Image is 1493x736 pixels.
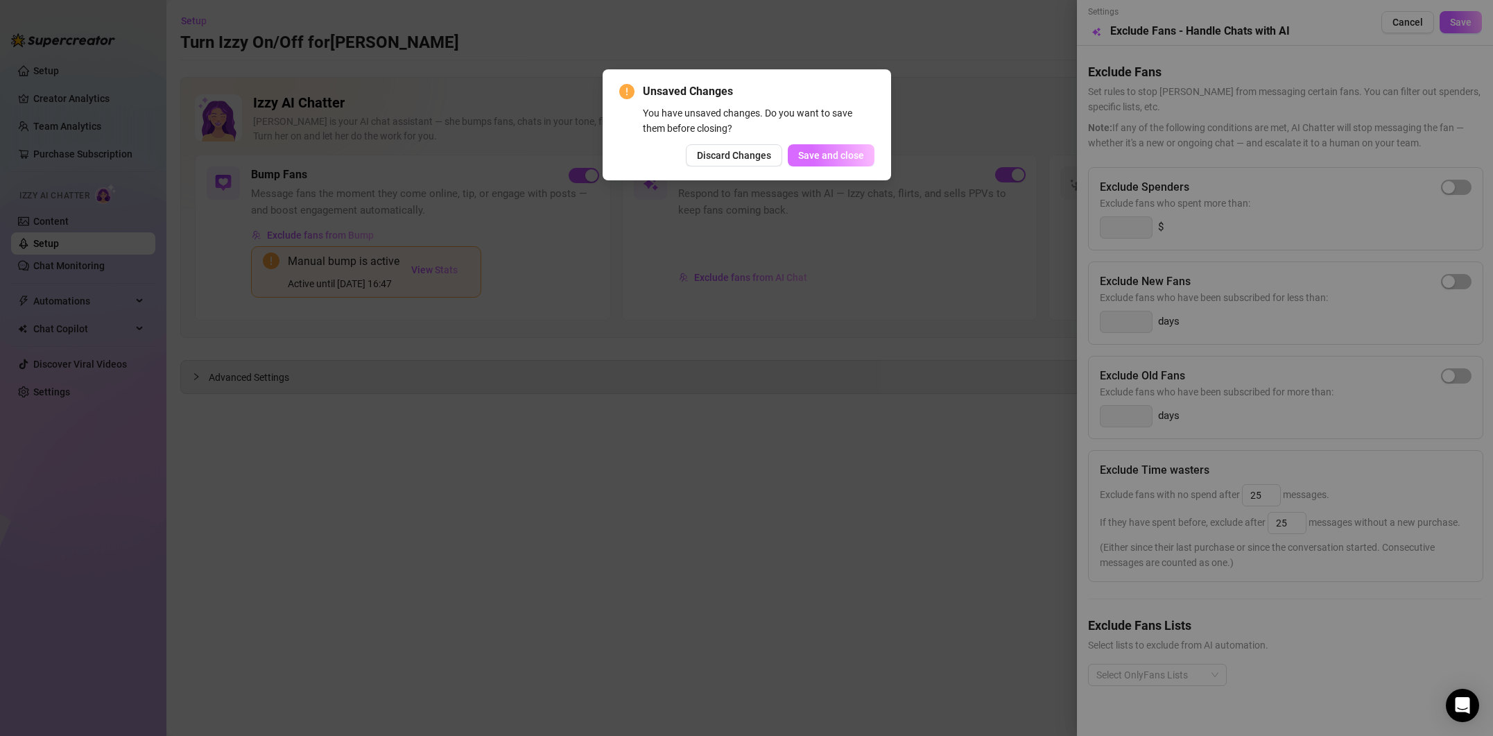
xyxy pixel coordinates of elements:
span: exclamation-circle [619,84,635,99]
div: Open Intercom Messenger [1446,689,1479,722]
span: Save and close [798,150,864,161]
button: Save and close [788,144,874,166]
button: Discard Changes [686,144,782,166]
span: Unsaved Changes [643,83,874,100]
span: Discard Changes [697,150,771,161]
div: You have unsaved changes. Do you want to save them before closing? [643,105,874,136]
